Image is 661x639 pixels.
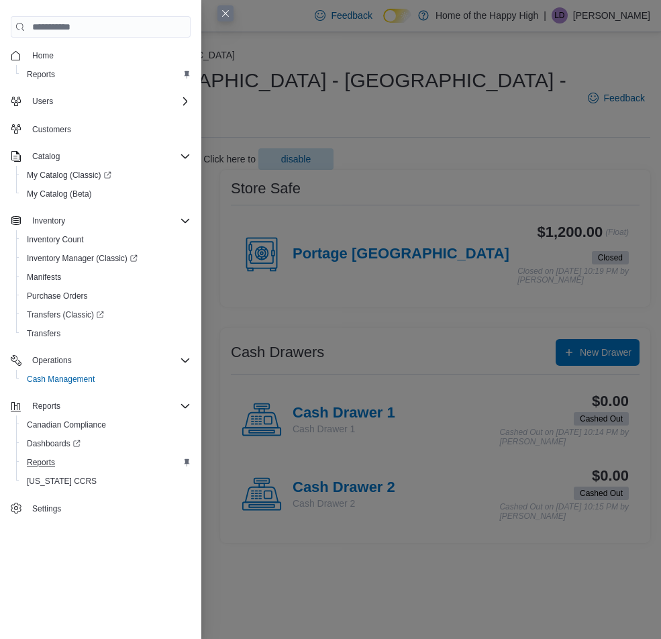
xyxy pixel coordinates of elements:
[27,420,106,430] span: Canadian Compliance
[27,253,138,264] span: Inventory Manager (Classic)
[32,401,60,411] span: Reports
[27,352,77,368] button: Operations
[27,457,55,468] span: Reports
[5,397,196,415] button: Reports
[27,398,66,414] button: Reports
[27,374,95,385] span: Cash Management
[27,328,60,339] span: Transfers
[27,93,58,109] button: Users
[16,472,196,491] button: [US_STATE] CCRS
[16,268,196,287] button: Manifests
[21,436,86,452] a: Dashboards
[21,167,117,183] a: My Catalog (Classic)
[27,170,111,181] span: My Catalog (Classic)
[32,96,53,107] span: Users
[21,417,111,433] a: Canadian Compliance
[27,148,191,164] span: Catalog
[27,213,191,229] span: Inventory
[21,269,66,285] a: Manifests
[16,434,196,453] a: Dashboards
[5,351,196,370] button: Operations
[11,40,191,521] nav: Complex example
[21,436,191,452] span: Dashboards
[5,46,196,65] button: Home
[16,230,196,249] button: Inventory Count
[21,326,191,342] span: Transfers
[21,473,102,489] a: [US_STATE] CCRS
[27,272,61,283] span: Manifests
[27,352,191,368] span: Operations
[16,370,196,389] button: Cash Management
[27,121,77,138] a: Customers
[21,307,109,323] a: Transfers (Classic)
[21,371,100,387] a: Cash Management
[32,215,65,226] span: Inventory
[16,249,196,268] a: Inventory Manager (Classic)
[27,309,104,320] span: Transfers (Classic)
[16,453,196,472] button: Reports
[21,371,191,387] span: Cash Management
[21,250,143,266] a: Inventory Manager (Classic)
[27,120,191,137] span: Customers
[217,5,234,21] button: Close this dialog
[5,147,196,166] button: Catalog
[21,288,191,304] span: Purchase Orders
[16,185,196,203] button: My Catalog (Beta)
[27,234,84,245] span: Inventory Count
[21,454,191,471] span: Reports
[21,473,191,489] span: Washington CCRS
[21,186,191,202] span: My Catalog (Beta)
[27,189,92,199] span: My Catalog (Beta)
[21,167,191,183] span: My Catalog (Classic)
[27,48,59,64] a: Home
[5,119,196,138] button: Customers
[21,66,60,83] a: Reports
[32,124,71,135] span: Customers
[21,232,191,248] span: Inventory Count
[5,211,196,230] button: Inventory
[16,305,196,324] a: Transfers (Classic)
[21,454,60,471] a: Reports
[32,503,61,514] span: Settings
[27,69,55,80] span: Reports
[32,355,72,366] span: Operations
[27,500,191,517] span: Settings
[16,415,196,434] button: Canadian Compliance
[21,326,66,342] a: Transfers
[21,250,191,266] span: Inventory Manager (Classic)
[27,476,97,487] span: [US_STATE] CCRS
[27,438,81,449] span: Dashboards
[27,213,70,229] button: Inventory
[32,50,54,61] span: Home
[16,65,196,84] button: Reports
[21,232,89,248] a: Inventory Count
[27,93,191,109] span: Users
[21,307,191,323] span: Transfers (Classic)
[27,47,191,64] span: Home
[21,288,93,304] a: Purchase Orders
[27,291,88,301] span: Purchase Orders
[16,324,196,343] button: Transfers
[16,287,196,305] button: Purchase Orders
[27,148,65,164] button: Catalog
[16,166,196,185] a: My Catalog (Classic)
[21,417,191,433] span: Canadian Compliance
[5,499,196,518] button: Settings
[21,186,97,202] a: My Catalog (Beta)
[27,398,191,414] span: Reports
[27,501,66,517] a: Settings
[21,66,191,83] span: Reports
[21,269,191,285] span: Manifests
[5,92,196,111] button: Users
[32,151,60,162] span: Catalog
